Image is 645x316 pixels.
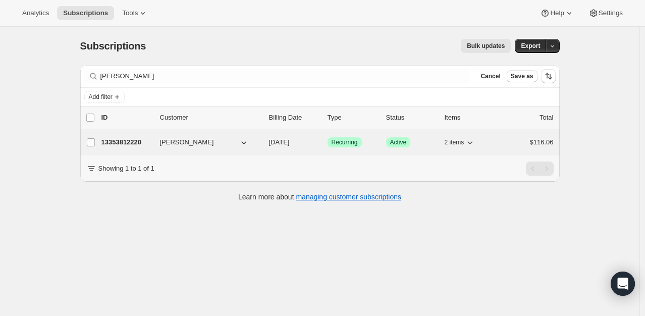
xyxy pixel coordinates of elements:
[296,193,401,201] a: managing customer subscriptions
[542,69,556,83] button: Sort the results
[467,42,505,50] span: Bulk updates
[582,6,629,20] button: Settings
[540,113,553,123] p: Total
[461,39,511,53] button: Bulk updates
[480,72,500,80] span: Cancel
[16,6,55,20] button: Analytics
[101,113,554,123] div: IDCustomerBilling DateTypeStatusItemsTotal
[599,9,623,17] span: Settings
[534,6,580,20] button: Help
[269,113,319,123] p: Billing Date
[526,162,554,176] nav: Pagination
[445,113,495,123] div: Items
[521,42,540,50] span: Export
[269,138,290,146] span: [DATE]
[84,91,125,103] button: Add filter
[57,6,114,20] button: Subscriptions
[530,138,554,146] span: $116.06
[98,164,154,174] p: Showing 1 to 1 of 1
[22,9,49,17] span: Analytics
[611,272,635,296] div: Open Intercom Messenger
[550,9,564,17] span: Help
[80,40,146,51] span: Subscriptions
[476,70,504,82] button: Cancel
[445,138,464,146] span: 2 items
[390,138,407,146] span: Active
[238,192,401,202] p: Learn more about
[386,113,437,123] p: Status
[332,138,358,146] span: Recurring
[160,113,261,123] p: Customer
[515,39,546,53] button: Export
[511,72,533,80] span: Save as
[507,70,537,82] button: Save as
[116,6,154,20] button: Tools
[328,113,378,123] div: Type
[160,137,214,147] span: [PERSON_NAME]
[101,137,152,147] p: 13353812220
[101,113,152,123] p: ID
[122,9,138,17] span: Tools
[445,135,475,149] button: 2 items
[89,93,113,101] span: Add filter
[100,69,471,83] input: Filter subscribers
[101,135,554,149] div: 13353812220[PERSON_NAME][DATE]SuccessRecurringSuccessActive2 items$116.06
[63,9,108,17] span: Subscriptions
[154,134,255,150] button: [PERSON_NAME]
